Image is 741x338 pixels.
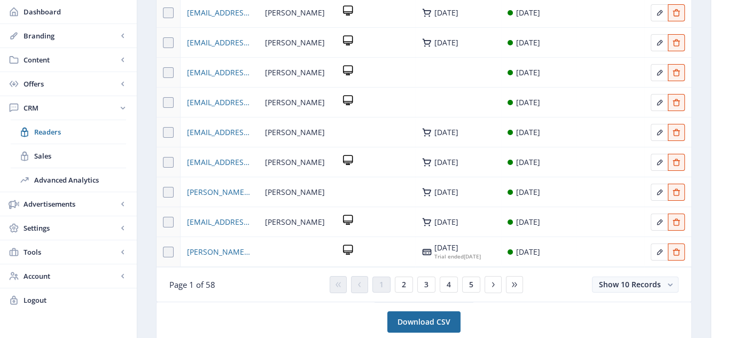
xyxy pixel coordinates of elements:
a: [PERSON_NAME][EMAIL_ADDRESS][PERSON_NAME][DOMAIN_NAME] [187,246,252,258]
a: [EMAIL_ADDRESS][DOMAIN_NAME] [187,66,252,79]
span: [PERSON_NAME] [265,216,325,229]
a: [EMAIL_ADDRESS][DOMAIN_NAME] [187,216,252,229]
a: Advanced Analytics [11,168,126,192]
span: Readers [34,127,126,137]
a: [EMAIL_ADDRESS][DOMAIN_NAME] [187,96,252,109]
span: 1 [379,280,384,289]
span: 2 [402,280,406,289]
a: Edit page [651,216,668,226]
button: 3 [417,277,435,293]
a: Edit page [651,6,668,17]
span: [PERSON_NAME] [265,126,325,139]
span: Sales [34,151,126,161]
a: Sales [11,144,126,168]
span: [PERSON_NAME] [265,96,325,109]
div: [DATE] [516,156,540,169]
a: Edit page [651,246,668,256]
span: Branding [24,30,118,41]
span: Advertisements [24,199,118,209]
a: Edit page [668,186,685,196]
button: 2 [395,277,413,293]
a: Edit page [668,126,685,136]
a: Edit page [651,66,668,76]
span: Dashboard [24,6,128,17]
div: [DATE] [434,252,481,261]
a: [EMAIL_ADDRESS][DOMAIN_NAME] [187,126,252,139]
div: [DATE] [434,158,458,167]
span: Content [24,54,118,65]
div: [DATE] [434,128,458,137]
span: Trial ended [434,253,464,260]
a: [PERSON_NAME][EMAIL_ADDRESS][PERSON_NAME][DOMAIN_NAME] [187,186,252,199]
span: Show 10 Records [599,279,661,289]
span: [PERSON_NAME] [265,66,325,79]
a: Edit page [651,186,668,196]
span: [PERSON_NAME] [265,156,325,169]
span: [PERSON_NAME] [265,186,325,199]
span: Logout [24,295,128,305]
span: Account [24,271,118,281]
div: [DATE] [516,36,540,49]
a: [EMAIL_ADDRESS][DOMAIN_NAME] [187,6,252,19]
button: Show 10 Records [592,277,678,293]
div: [DATE] [516,66,540,79]
button: 4 [440,277,458,293]
span: Advanced Analytics [34,175,126,185]
span: Offers [24,78,118,89]
a: Edit page [668,246,685,256]
a: Edit page [668,6,685,17]
span: [PERSON_NAME] [265,6,325,19]
div: [DATE] [434,218,458,226]
a: Edit page [668,66,685,76]
span: CRM [24,103,118,113]
span: 5 [469,280,473,289]
span: [PERSON_NAME] [265,36,325,49]
a: Edit page [668,36,685,46]
div: [DATE] [434,9,458,17]
div: [DATE] [516,246,540,258]
a: Edit page [668,216,685,226]
div: [DATE] [516,96,540,109]
div: [DATE] [516,126,540,139]
a: Edit page [668,96,685,106]
a: Edit page [651,96,668,106]
a: Download CSV [387,311,461,333]
span: 3 [424,280,428,289]
div: [DATE] [516,6,540,19]
a: Edit page [651,126,668,136]
a: [EMAIL_ADDRESS][DOMAIN_NAME] [187,156,252,169]
div: [DATE] [516,216,540,229]
a: Edit page [651,156,668,166]
span: Settings [24,223,118,233]
div: [DATE] [434,188,458,196]
div: [DATE] [434,38,458,47]
a: Edit page [651,36,668,46]
span: 4 [447,280,451,289]
a: Edit page [668,156,685,166]
a: [EMAIL_ADDRESS][DOMAIN_NAME] [187,36,252,49]
span: Tools [24,247,118,257]
div: [DATE] [434,243,481,252]
div: [DATE] [516,186,540,199]
button: 1 [372,277,391,293]
span: Page 1 of 58 [169,279,215,290]
a: Readers [11,120,126,144]
button: 5 [462,277,480,293]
